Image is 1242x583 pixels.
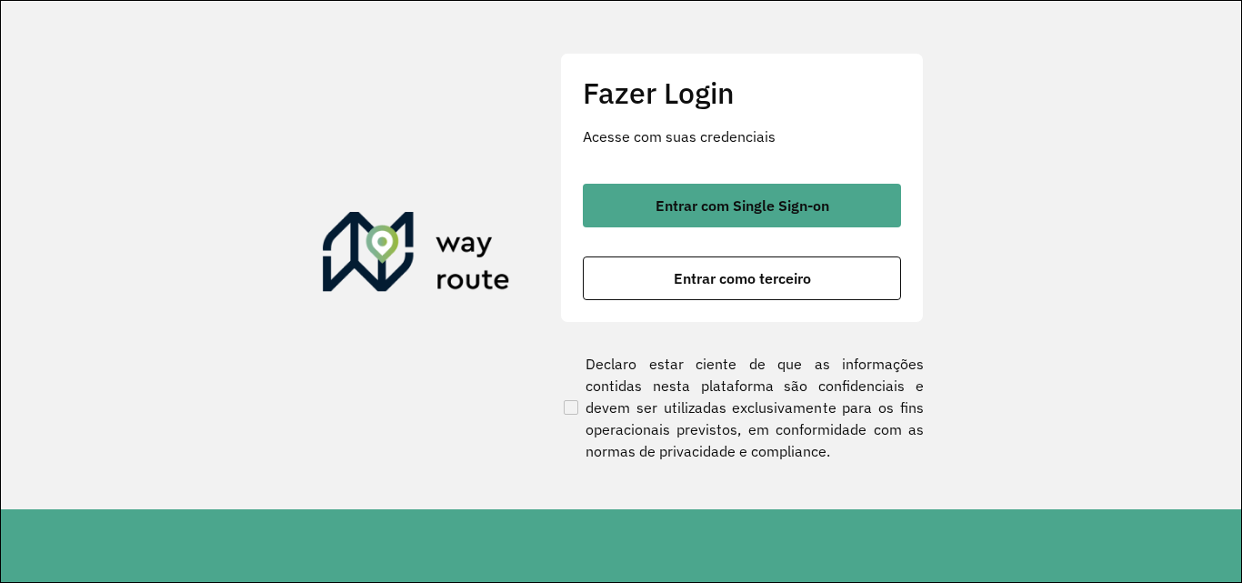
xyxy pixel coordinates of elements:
[583,184,901,227] button: button
[674,271,811,286] span: Entrar como terceiro
[583,256,901,300] button: button
[560,353,924,462] label: Declaro estar ciente de que as informações contidas nesta plataforma são confidenciais e devem se...
[323,212,510,299] img: Roteirizador AmbevTech
[583,75,901,110] h2: Fazer Login
[583,126,901,147] p: Acesse com suas credenciais
[656,198,829,213] span: Entrar com Single Sign-on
